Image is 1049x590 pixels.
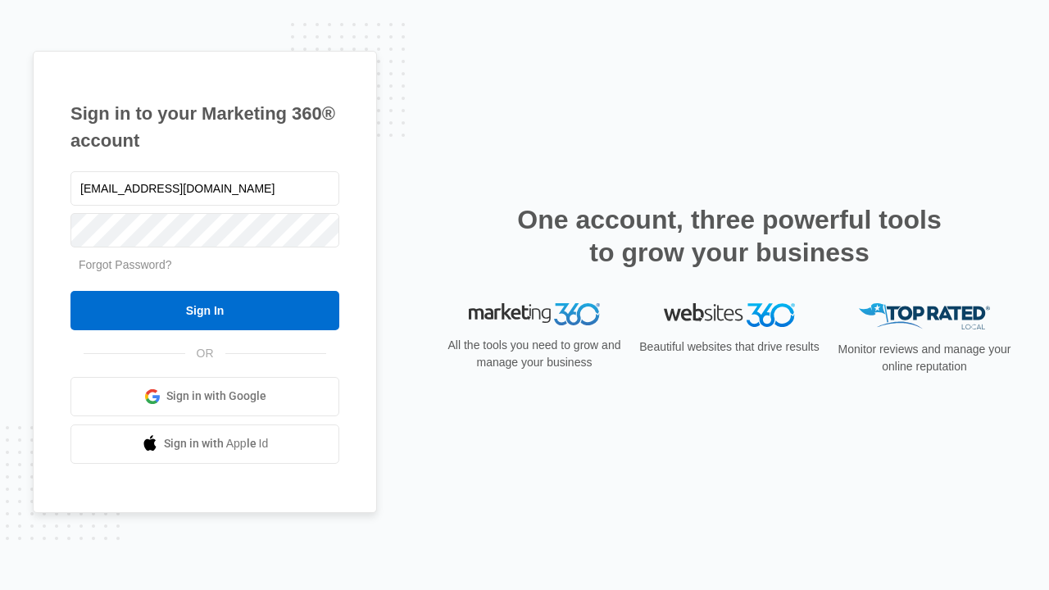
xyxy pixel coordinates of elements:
[70,377,339,416] a: Sign in with Google
[70,291,339,330] input: Sign In
[70,171,339,206] input: Email
[512,203,947,269] h2: One account, three powerful tools to grow your business
[70,424,339,464] a: Sign in with Apple Id
[859,303,990,330] img: Top Rated Local
[166,388,266,405] span: Sign in with Google
[833,341,1016,375] p: Monitor reviews and manage your online reputation
[443,337,626,371] p: All the tools you need to grow and manage your business
[638,338,821,356] p: Beautiful websites that drive results
[70,100,339,154] h1: Sign in to your Marketing 360® account
[164,435,269,452] span: Sign in with Apple Id
[469,303,600,326] img: Marketing 360
[664,303,795,327] img: Websites 360
[185,345,225,362] span: OR
[79,258,172,271] a: Forgot Password?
